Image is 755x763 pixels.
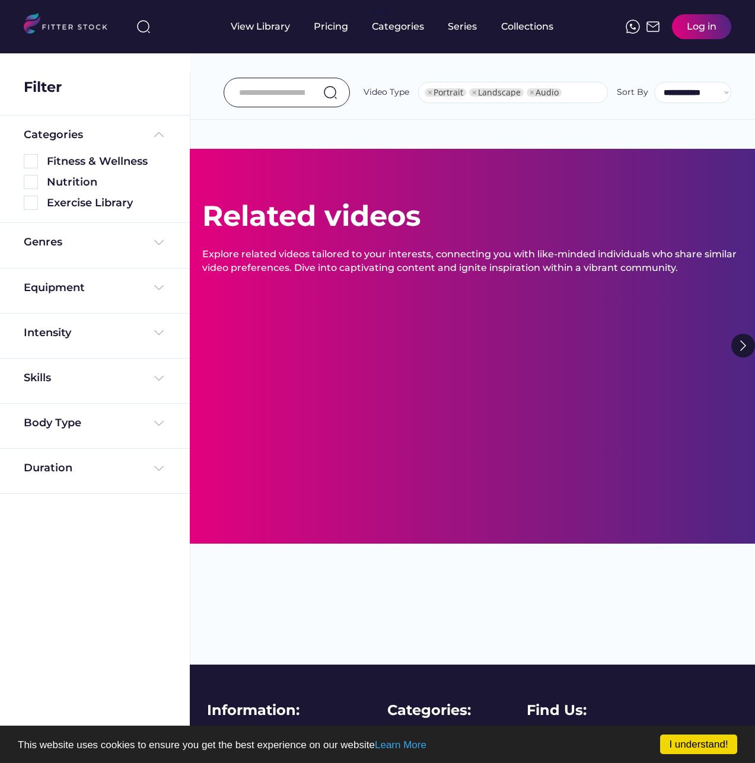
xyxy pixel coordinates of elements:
div: Log in [687,20,716,33]
a: I understand! [660,735,737,754]
div: Duration [24,461,72,475]
div: Categories: [387,700,471,720]
span: × [472,88,477,97]
img: LOGO.svg [24,13,117,37]
div: Equipment [24,280,85,295]
div: Filter [24,77,62,97]
div: Intensity [24,325,71,340]
img: meteor-icons_whatsapp%20%281%29.svg [626,20,640,34]
div: Exercise Library [47,196,166,210]
span: × [428,88,432,97]
span: × [530,88,534,97]
img: Group%201000002322%20%281%29.svg [731,334,755,357]
div: Pricing [314,20,348,33]
div: Body Type [24,416,81,430]
img: Rectangle%205126.svg [24,175,38,189]
img: Rectangle%205126.svg [24,154,38,168]
div: Related videos [202,196,420,236]
li: Audio [527,88,562,97]
img: Frame%20%284%29.svg [152,416,166,430]
div: Nutrition [47,175,166,190]
img: search-normal.svg [323,85,337,100]
img: Frame%20%284%29.svg [152,461,166,475]
img: Frame%20%284%29.svg [152,235,166,250]
img: Frame%20%285%29.svg [152,127,166,142]
div: fvck [372,6,387,18]
a: Learn More [375,739,426,751]
img: Rectangle%205126.svg [24,196,38,210]
div: Information: [207,700,300,720]
img: Frame%20%284%29.svg [152,371,166,385]
div: Series [448,20,477,33]
li: Landscape [469,88,524,97]
div: Explore related videos tailored to your interests, connecting you with like-minded individuals wh... [202,248,743,274]
div: Sort By [617,87,648,98]
div: Genres [24,235,62,250]
div: Categories [372,20,424,33]
p: This website uses cookies to ensure you get the best experience on our website [18,740,737,750]
img: Frame%20%284%29.svg [152,325,166,340]
div: Fitness & Wellness [47,154,166,169]
div: Skills [24,371,53,385]
img: Frame%20%284%29.svg [152,280,166,295]
img: search-normal%203.svg [136,20,151,34]
div: View Library [231,20,290,33]
img: Frame%2051.svg [646,20,660,34]
li: Portrait [425,88,466,97]
iframe: chat widget [705,716,743,751]
div: Collections [501,20,553,33]
div: Categories [24,127,83,142]
div: Find Us: [527,700,587,720]
div: Video Type [364,87,409,98]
